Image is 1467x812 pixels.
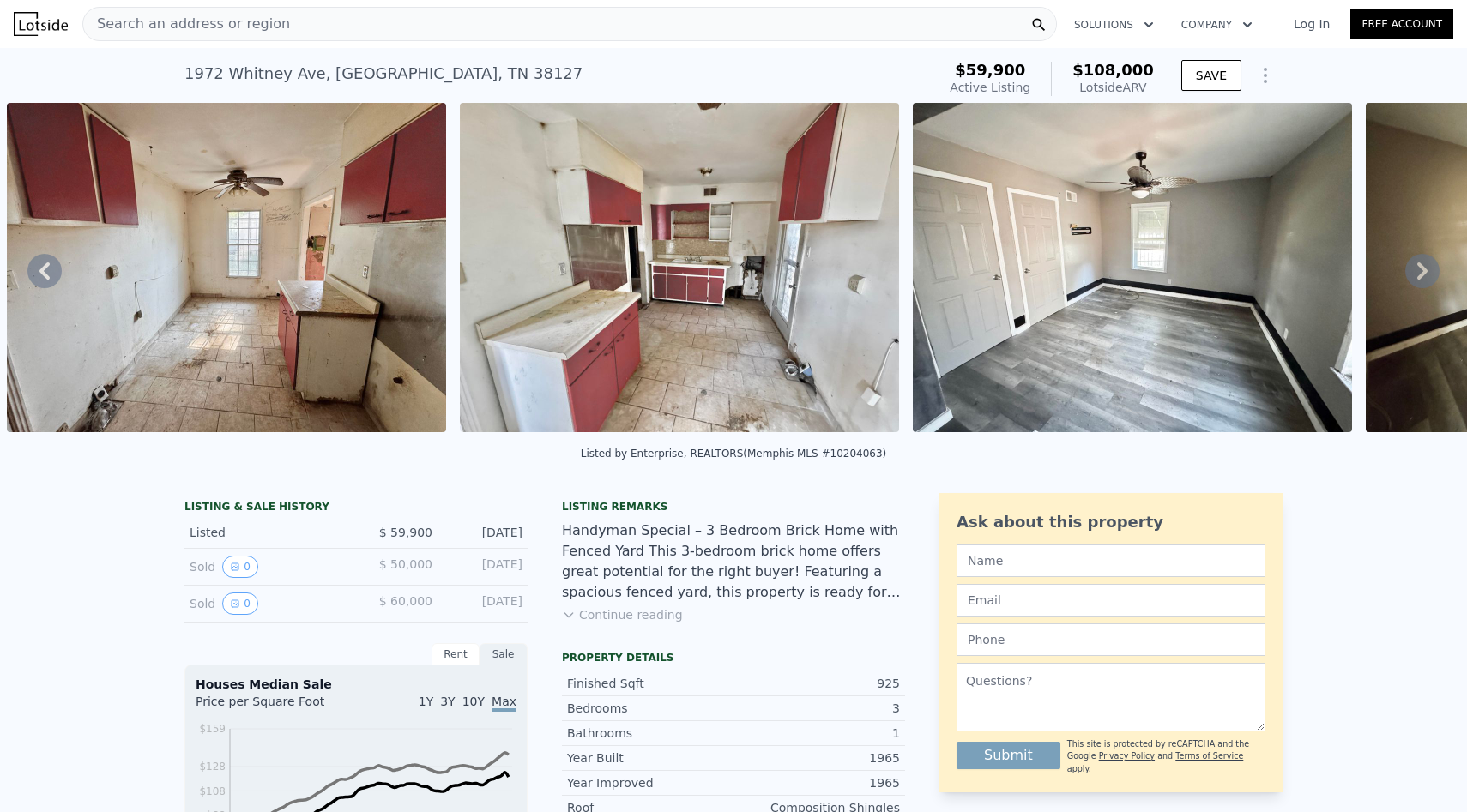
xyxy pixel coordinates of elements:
input: Email [957,584,1265,617]
button: Company [1168,9,1266,40]
span: $ 59,900 [379,526,432,539]
button: Show Options [1248,58,1283,93]
tspan: $108 [199,785,226,797]
div: 1965 [733,774,900,791]
div: Lotside ARV [1072,79,1154,96]
div: Sold [190,592,342,615]
span: Active Listing [950,81,1030,94]
button: Continue reading [562,606,683,623]
div: Listed by Enterprise, REALTORS (Memphis MLS #10204063) [581,448,887,460]
button: View historical data [222,556,258,578]
button: Solutions [1060,9,1168,40]
div: Sold [190,556,342,578]
div: Bedrooms [567,700,733,717]
div: Property details [562,651,905,665]
div: Handyman Special – 3 Bedroom Brick Home with Fenced Yard This 3-bedroom brick home offers great p... [562,520,905,603]
div: 3 [733,700,900,717]
div: LISTING & SALE HISTORY [184,500,528,517]
a: Terms of Service [1175,751,1243,761]
div: Year Improved [567,774,733,791]
span: $59,900 [955,61,1025,79]
a: Free Account [1350,9,1453,39]
div: Bathrooms [567,725,733,742]
div: Price per Square Foot [196,693,356,720]
img: Sale: 167540259 Parcel: 85697467 [7,103,446,432]
span: 10Y [462,695,485,708]
img: Sale: 167540259 Parcel: 85697467 [460,103,899,432]
div: Listed [190,524,342,541]
img: Lotside [14,12,68,36]
button: View historical data [222,592,258,615]
div: Houses Median Sale [196,676,516,693]
button: SAVE [1181,60,1241,91]
a: Log In [1273,15,1350,33]
span: $ 50,000 [379,557,432,571]
div: 1965 [733,749,900,767]
div: Finished Sqft [567,675,733,692]
span: Max [492,695,516,712]
span: 3Y [440,695,455,708]
span: 1Y [419,695,433,708]
span: $108,000 [1072,61,1154,79]
div: Listing remarks [562,500,905,514]
div: This site is protected by reCAPTCHA and the Google and apply. [1067,738,1265,775]
div: Rent [432,643,480,665]
tspan: $128 [199,761,226,773]
div: 1 [733,725,900,742]
input: Phone [957,623,1265,656]
img: Sale: 167540259 Parcel: 85697467 [913,103,1352,432]
div: Sale [480,643,528,665]
div: Ask about this property [957,510,1265,534]
input: Name [957,544,1265,577]
div: 925 [733,675,900,692]
div: Year Built [567,749,733,767]
div: [DATE] [446,556,522,578]
div: [DATE] [446,524,522,541]
button: Submit [957,742,1060,769]
a: Privacy Policy [1099,751,1155,761]
div: [DATE] [446,592,522,615]
span: Search an address or region [83,14,290,34]
tspan: $159 [199,723,226,735]
span: $ 60,000 [379,594,432,608]
div: 1972 Whitney Ave , [GEOGRAPHIC_DATA] , TN 38127 [184,62,583,86]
